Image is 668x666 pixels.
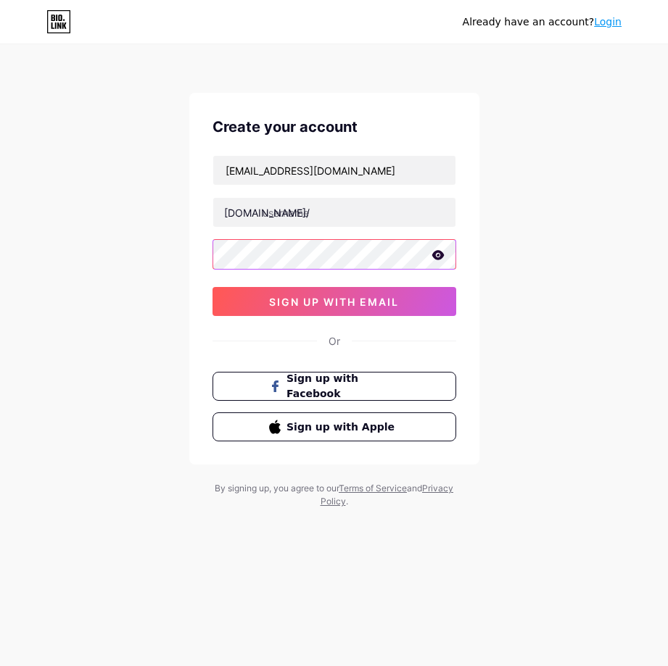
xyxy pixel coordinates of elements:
[339,483,407,494] a: Terms of Service
[463,14,622,30] div: Already have an account?
[211,482,458,508] div: By signing up, you agree to our and .
[213,198,455,227] input: username
[213,156,455,185] input: Email
[224,205,310,220] div: [DOMAIN_NAME]/
[213,116,456,138] div: Create your account
[213,287,456,316] button: sign up with email
[286,371,399,401] span: Sign up with Facebook
[329,333,340,349] div: Or
[594,16,622,28] a: Login
[269,296,399,308] span: sign up with email
[286,420,399,435] span: Sign up with Apple
[213,412,456,441] button: Sign up with Apple
[213,372,456,401] button: Sign up with Facebook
